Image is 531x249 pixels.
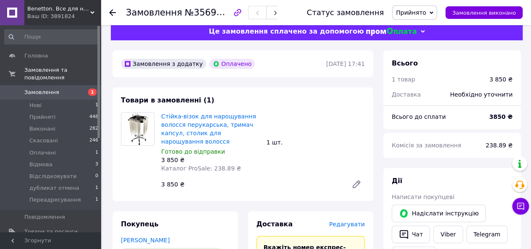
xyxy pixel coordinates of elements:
[29,184,79,192] span: дубликат отмена
[29,113,55,121] span: Прийняті
[95,149,98,157] span: 1
[445,6,523,19] button: Замовлення виконано
[161,156,260,164] div: 3 850 ₴
[392,91,421,98] span: Доставка
[27,5,90,13] span: Benetton. Все для нарощування волосся
[109,8,116,17] div: Повернутися назад
[209,27,364,35] span: Це замовлення сплачено за допомогою
[29,102,42,109] span: Нові
[433,225,463,243] a: Viber
[161,165,241,172] span: Каталог ProSale: 238.89 ₴
[161,148,225,155] span: Готово до відправки
[209,59,255,69] div: Оплачено
[121,59,206,69] div: Замовлення з додатку
[95,161,98,168] span: 3
[489,75,513,84] div: 3 850 ₴
[348,176,365,193] a: Редагувати
[126,8,182,18] span: Замовлення
[486,142,513,149] span: 238.89 ₴
[95,102,98,109] span: 1
[24,228,78,236] span: Товари та послуги
[29,137,58,144] span: Скасовані
[121,113,154,145] img: Стійка-візок для нарощування волосся перукарська, тримач капсул, столик для нарощування волосся
[4,29,99,45] input: Пошук
[161,113,256,145] a: Стійка-візок для нарощування волосся перукарська, тримач капсул, столик для нарощування волосся
[307,8,384,17] div: Статус замовлення
[29,125,55,133] span: Виконані
[29,149,56,157] span: Оплачені
[95,173,98,180] span: 0
[392,204,486,222] button: Надіслати інструкцію
[396,9,426,16] span: Прийнято
[452,10,516,16] span: Замовлення виконано
[24,89,59,96] span: Замовлення
[392,76,415,83] span: 1 товар
[445,85,518,104] div: Необхідно уточнити
[392,142,461,149] span: Комісія за замовлення
[329,221,365,228] span: Редагувати
[24,66,101,81] span: Замовлення та повідомлення
[366,28,416,36] img: evopay logo
[466,225,507,243] a: Telegram
[121,220,159,228] span: Покупець
[95,184,98,192] span: 1
[29,196,81,204] span: Переадресування
[392,59,418,67] span: Всього
[256,220,293,228] span: Доставка
[27,13,101,20] div: Ваш ID: 3891824
[89,137,98,144] span: 246
[489,113,513,120] b: 3850 ₴
[121,237,170,244] a: [PERSON_NAME]
[512,198,529,215] button: Чат з покупцем
[392,177,402,185] span: Дії
[158,178,345,190] div: 3 850 ₴
[24,213,65,221] span: Повідомлення
[89,125,98,133] span: 282
[24,52,48,60] span: Головна
[29,173,76,180] span: Відслідковувати
[121,96,214,104] span: Товари в замовленні (1)
[89,113,98,121] span: 448
[263,136,369,148] div: 1 шт.
[392,225,430,243] button: Чат
[88,89,97,96] span: 1
[392,113,446,120] span: Всього до сплати
[185,7,244,18] span: №356919664
[29,161,52,168] span: Відмова
[326,60,365,67] time: [DATE] 17:41
[392,194,454,200] span: Написати покупцеві
[95,196,98,204] span: 1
